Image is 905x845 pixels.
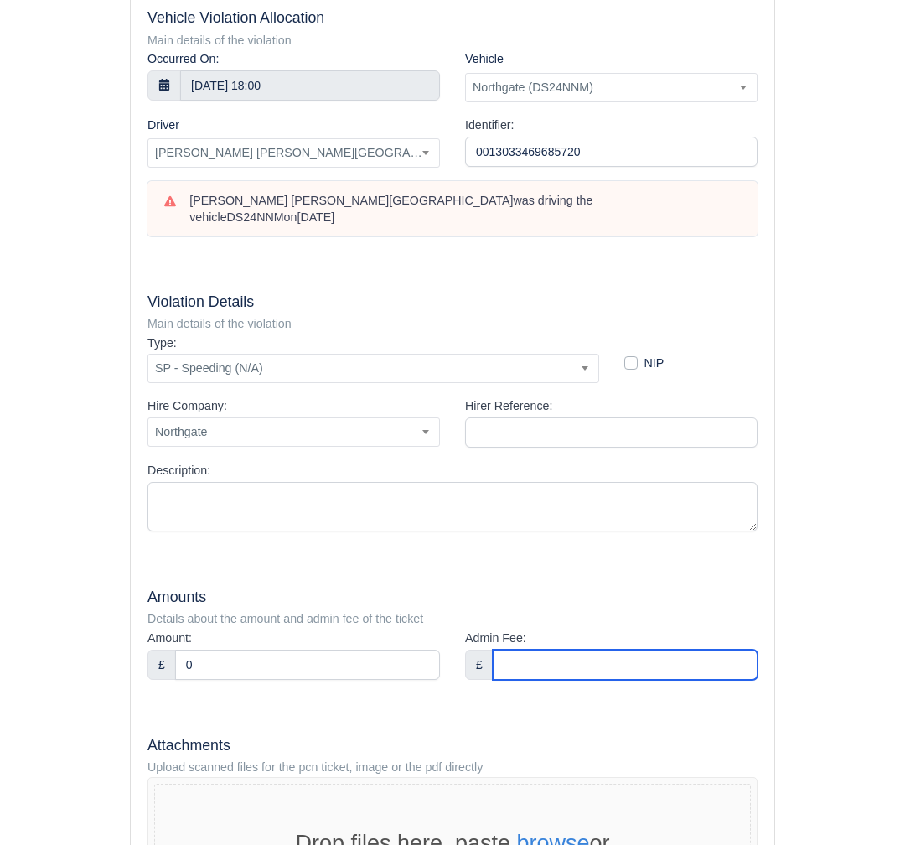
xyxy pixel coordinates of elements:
strong: [DATE] [297,210,334,224]
span: SP - Speeding (N/A) [148,358,598,379]
label: Amount: [147,629,192,648]
iframe: Chat Widget [821,765,905,845]
div: was driving the vehicle on [189,193,741,226]
div: Upload scanned files for the pcn ticket, image or the pdf directly [147,758,758,777]
label: NIP [644,354,665,373]
h5: Violation Details [147,293,758,311]
span: Ermelindo L. P. Pereira [147,138,440,168]
span: Northgate [148,422,439,443]
div: £ [147,650,176,680]
label: Driver [147,116,179,135]
label: Description: [147,461,210,480]
label: Identifier: [465,116,515,135]
span: Northgate (DS24NNM) [466,77,757,98]
span: Ermelindo L. P. Pereira [148,143,439,163]
h5: Vehicle Violation Allocation [147,9,758,27]
label: Hirer Reference: [465,397,552,416]
span: SP - Speeding (N/A) [147,354,599,383]
h5: Attachments [147,737,758,754]
label: Occurred On: [147,49,219,69]
input: GHB 1243 GB [465,137,758,167]
label: Admin Fee: [465,629,526,648]
label: Vehicle [465,49,504,69]
h5: Amounts [147,588,758,606]
div: Details about the amount and admin fee of the ticket [147,609,758,629]
span: Northgate (DS24NNM) [465,73,758,102]
span: Northgate [147,417,440,447]
label: Type: [147,334,177,353]
div: Main details of the violation [147,31,758,50]
strong: DS24NNM [227,210,284,224]
label: Hire Company: [147,397,227,416]
div: Main details of the violation [147,314,758,334]
strong: [PERSON_NAME] [PERSON_NAME][GEOGRAPHIC_DATA] [189,194,513,207]
input: 0.00 [175,650,440,680]
div: £ [465,650,494,680]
